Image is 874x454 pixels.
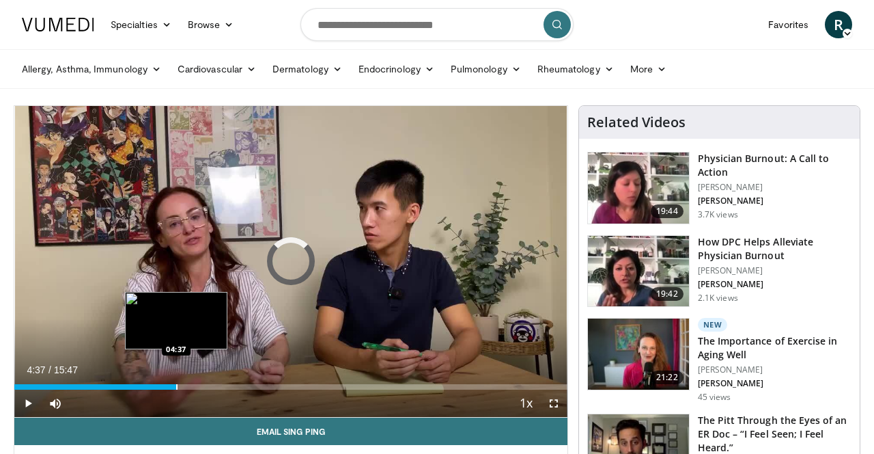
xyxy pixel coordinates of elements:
a: Favorites [760,11,817,38]
p: [PERSON_NAME] [698,364,851,375]
a: Pulmonology [442,55,529,83]
p: [PERSON_NAME] [698,279,851,290]
a: More [622,55,675,83]
span: 21:22 [651,371,683,384]
h4: Related Videos [587,114,686,131]
div: Progress Bar [14,384,567,390]
p: [PERSON_NAME] [698,378,851,389]
span: 19:44 [651,204,683,218]
a: Specialties [102,11,180,38]
p: [PERSON_NAME] [698,182,851,193]
img: 8c03ed1f-ed96-42cb-9200-2a88a5e9b9ab.150x105_q85_crop-smart_upscale.jpg [588,236,689,307]
a: 19:42 How DPC Helps Alleviate Physician Burnout [PERSON_NAME] [PERSON_NAME] 2.1K views [587,235,851,308]
a: Rheumatology [529,55,622,83]
img: image.jpeg [125,292,227,349]
a: Browse [180,11,242,38]
video-js: Video Player [14,106,567,418]
input: Search topics, interventions [300,8,574,41]
p: [PERSON_NAME] [698,196,851,206]
a: 21:22 New The Importance of Exercise in Aging Well [PERSON_NAME] [PERSON_NAME] 45 views [587,318,851,403]
h3: How DPC Helps Alleviate Physician Burnout [698,235,851,263]
button: Mute [42,390,69,417]
a: Dermatology [264,55,350,83]
img: d288e91f-868e-4518-b99c-ec331a88479d.150x105_q85_crop-smart_upscale.jpg [588,319,689,390]
span: 19:42 [651,287,683,301]
p: 45 views [698,392,731,403]
p: New [698,318,728,332]
a: 19:44 Physician Burnout: A Call to Action [PERSON_NAME] [PERSON_NAME] 3.7K views [587,152,851,224]
p: 3.7K views [698,209,738,220]
a: Endocrinology [350,55,442,83]
a: Allergy, Asthma, Immunology [14,55,169,83]
img: VuMedi Logo [22,18,94,31]
button: Fullscreen [540,390,567,417]
button: Playback Rate [513,390,540,417]
button: Play [14,390,42,417]
p: 2.1K views [698,293,738,304]
a: R [825,11,852,38]
span: / [48,364,51,375]
a: Cardiovascular [169,55,264,83]
h3: The Importance of Exercise in Aging Well [698,334,851,362]
span: 4:37 [27,364,45,375]
span: 15:47 [54,364,78,375]
a: Email Sing Ping [14,418,567,445]
p: [PERSON_NAME] [698,265,851,276]
img: ae962841-479a-4fc3-abd9-1af602e5c29c.150x105_q85_crop-smart_upscale.jpg [588,152,689,224]
h3: Physician Burnout: A Call to Action [698,152,851,179]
